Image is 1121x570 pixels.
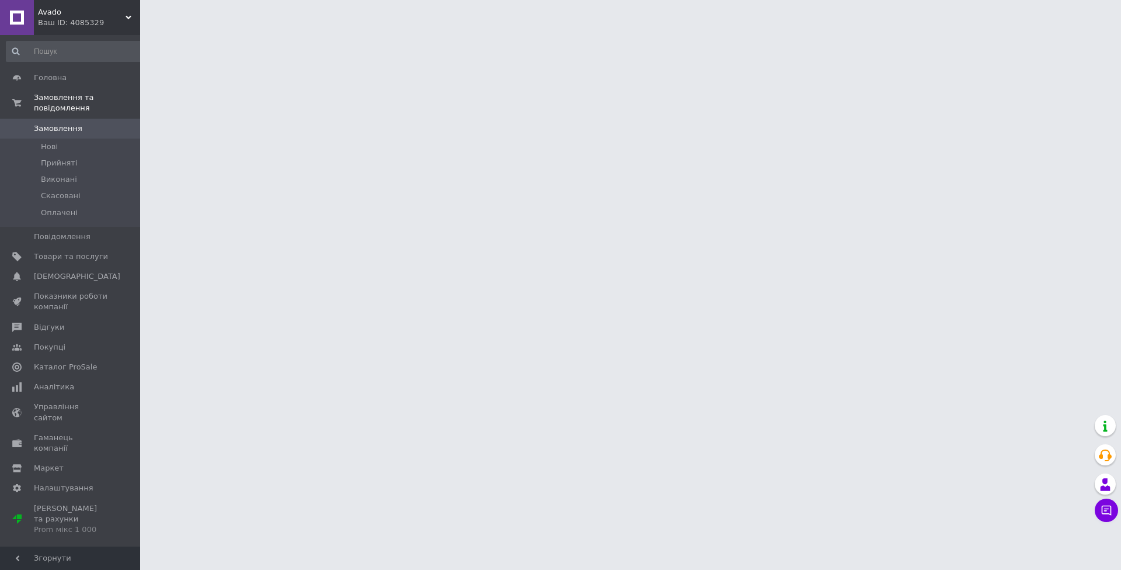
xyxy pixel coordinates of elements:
[34,92,140,113] span: Замовлення та повідомлення
[34,342,65,353] span: Покупці
[34,322,64,333] span: Відгуки
[34,72,67,83] span: Головна
[41,208,78,218] span: Оплачені
[34,123,82,134] span: Замовлення
[34,463,64,474] span: Маркет
[34,251,108,262] span: Товари та послуги
[34,382,74,392] span: Аналітика
[38,18,140,28] div: Ваш ID: 4085329
[34,291,108,312] span: Показники роботи компанії
[34,362,97,372] span: Каталог ProSale
[34,402,108,423] span: Управління сайтом
[41,191,81,201] span: Скасовані
[38,7,126,18] span: Avado
[41,141,58,152] span: Нові
[34,232,90,242] span: Повідомлення
[34,433,108,454] span: Гаманець компанії
[6,41,144,62] input: Пошук
[1095,499,1118,522] button: Чат з покупцем
[41,174,77,185] span: Виконані
[34,524,108,535] div: Prom мікс 1 000
[34,483,93,493] span: Налаштування
[34,271,120,282] span: [DEMOGRAPHIC_DATA]
[41,158,77,168] span: Прийняті
[34,503,108,536] span: [PERSON_NAME] та рахунки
